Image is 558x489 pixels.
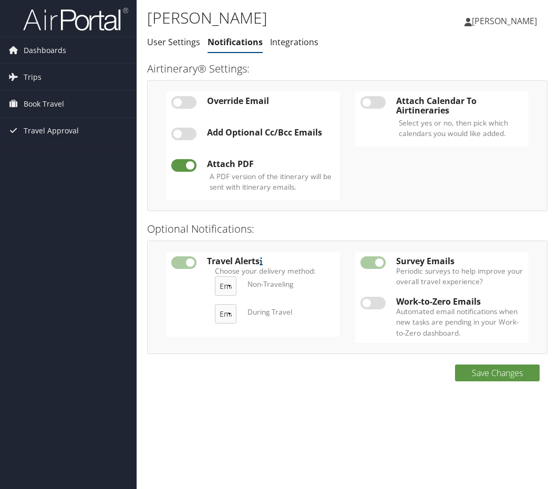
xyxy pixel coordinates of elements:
[23,7,128,32] img: airportal-logo.png
[247,307,292,317] label: During Travel
[147,7,414,29] h1: [PERSON_NAME]
[24,91,64,117] span: Book Travel
[24,64,42,90] span: Trips
[147,61,547,76] h3: Airtinerary® Settings:
[270,36,318,48] a: Integrations
[147,36,200,48] a: User Settings
[472,15,537,27] span: [PERSON_NAME]
[147,222,547,236] h3: Optional Notifications:
[396,266,523,287] label: Periodic surveys to help improve your overall travel experience?
[399,118,521,139] label: Select yes or no, then pick which calendars you would like added.
[455,365,540,381] button: Save Changes
[24,118,79,144] span: Travel Approval
[396,297,523,306] div: Work-to-Zero Emails
[207,96,334,106] div: Override Email
[207,256,334,266] div: Travel Alerts
[24,37,66,64] span: Dashboards
[464,5,547,37] a: [PERSON_NAME]
[208,36,263,48] a: Notifications
[396,256,523,266] div: Survey Emails
[396,306,523,338] label: Automated email notifications when new tasks are pending in your Work-to-Zero dashboard.
[207,128,334,137] div: Add Optional Cc/Bcc Emails
[207,159,334,169] div: Attach PDF
[247,279,293,289] label: Non-Traveling
[210,171,332,193] label: A PDF version of the itinerary will be sent with itinerary emails.
[215,266,326,276] label: Choose your delivery method:
[396,96,523,115] div: Attach Calendar To Airtineraries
